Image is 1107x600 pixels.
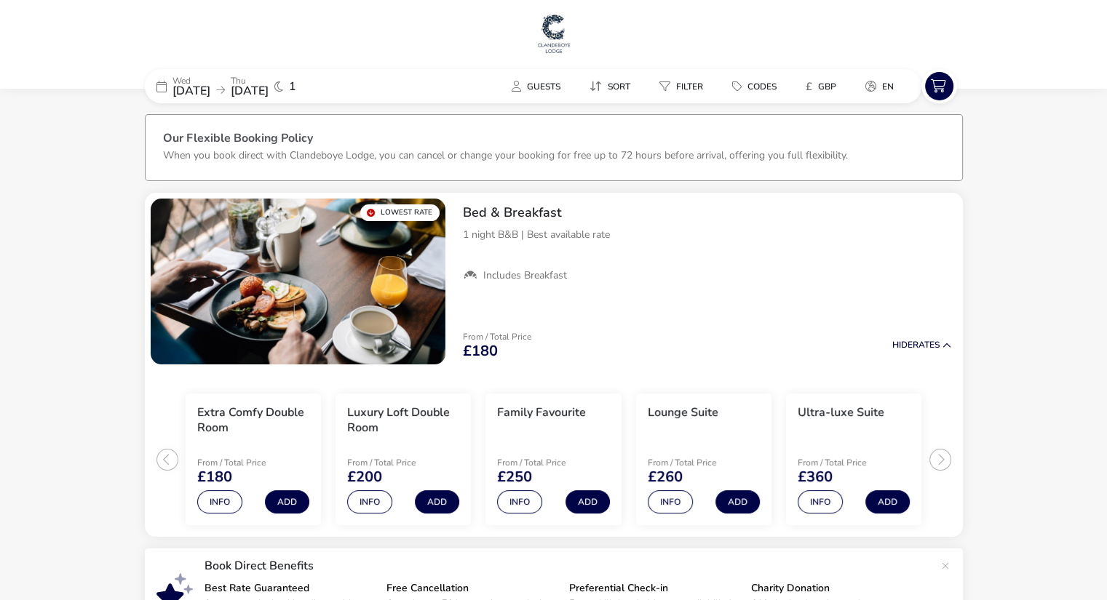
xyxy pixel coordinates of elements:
[779,388,929,532] swiper-slide: 5 / 5
[163,132,945,148] h3: Our Flexible Booking Policy
[478,388,628,532] swiper-slide: 3 / 5
[197,470,232,484] span: £180
[569,583,740,593] p: Preferential Check-in
[451,193,963,295] div: Bed & Breakfast1 night B&B | Best available rateIncludes Breakfast
[608,81,630,92] span: Sort
[197,458,301,467] p: From / Total Price
[172,83,210,99] span: [DATE]
[818,81,836,92] span: GBP
[648,458,751,467] p: From / Total Price
[347,405,459,436] h3: Luxury Loft Double Room
[483,269,567,282] span: Includes Breakfast
[715,490,760,513] button: Add
[798,470,833,484] span: £360
[328,388,478,532] swiper-slide: 2 / 5
[497,458,600,467] p: From / Total Price
[566,490,610,513] button: Add
[676,81,703,92] span: Filter
[197,405,309,436] h3: Extra Comfy Double Room
[265,490,309,513] button: Add
[882,81,894,92] span: en
[231,76,269,85] p: Thu
[629,388,779,532] swiper-slide: 4 / 5
[172,76,210,85] p: Wed
[347,458,451,467] p: From / Total Price
[386,583,558,593] p: Free Cancellation
[497,490,542,513] button: Info
[527,81,560,92] span: Guests
[794,76,848,97] button: £GBP
[648,470,683,484] span: £260
[178,388,328,532] swiper-slide: 1 / 5
[463,204,951,221] h2: Bed & Breakfast
[463,344,498,359] span: £180
[347,470,382,484] span: £200
[500,76,572,97] button: Guests
[648,490,693,513] button: Info
[892,340,951,350] button: HideRates
[197,490,242,513] button: Info
[721,76,794,97] naf-pibe-menu-bar-item: Codes
[205,560,934,572] p: Book Direct Benefits
[798,490,843,513] button: Info
[151,199,445,364] swiper-slide: 1 / 1
[145,69,363,103] div: Wed[DATE]Thu[DATE]1
[794,76,854,97] naf-pibe-menu-bar-item: £GBP
[865,490,910,513] button: Add
[806,79,812,94] i: £
[648,76,721,97] naf-pibe-menu-bar-item: Filter
[798,405,884,420] h3: Ultra-luxe Suite
[205,583,376,593] p: Best Rate Guaranteed
[497,470,532,484] span: £250
[463,332,531,341] p: From / Total Price
[163,148,848,162] p: When you book direct with Clandeboye Lodge, you can cancel or change your booking for free up to ...
[231,83,269,99] span: [DATE]
[854,76,905,97] button: en
[347,490,392,513] button: Info
[892,339,913,351] span: Hide
[497,405,586,420] h3: Family Favourite
[578,76,648,97] naf-pibe-menu-bar-item: Sort
[289,81,296,92] span: 1
[721,76,788,97] button: Codes
[578,76,642,97] button: Sort
[648,405,718,420] h3: Lounge Suite
[500,76,578,97] naf-pibe-menu-bar-item: Guests
[536,12,572,55] img: Main Website
[463,227,951,242] p: 1 night B&B | Best available rate
[798,458,901,467] p: From / Total Price
[751,583,922,593] p: Charity Donation
[648,76,715,97] button: Filter
[854,76,911,97] naf-pibe-menu-bar-item: en
[360,204,440,221] div: Lowest Rate
[747,81,777,92] span: Codes
[415,490,459,513] button: Add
